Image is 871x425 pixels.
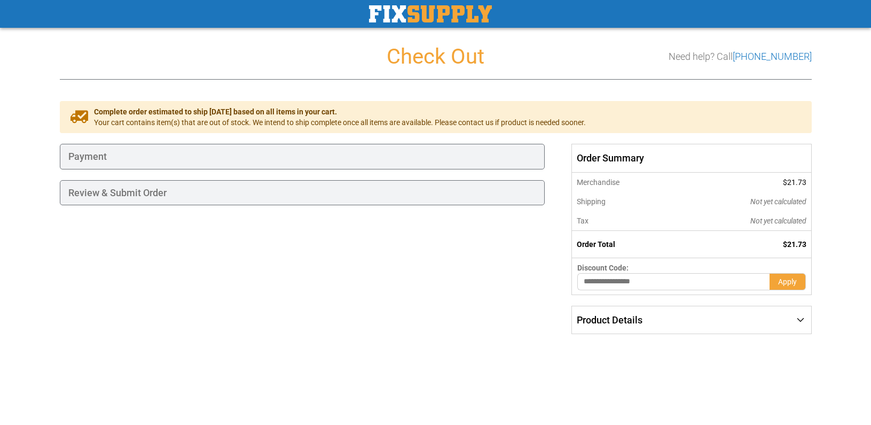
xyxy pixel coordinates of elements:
[733,51,812,62] a: [PHONE_NUMBER]
[369,5,492,22] img: Fix Industrial Supply
[669,51,812,62] h3: Need help? Call
[94,117,586,128] span: Your cart contains item(s) that are out of stock. We intend to ship complete once all items are a...
[94,106,586,117] span: Complete order estimated to ship [DATE] based on all items in your cart.
[60,180,545,206] div: Review & Submit Order
[572,173,678,192] th: Merchandise
[60,144,545,169] div: Payment
[750,197,806,206] span: Not yet calculated
[577,240,615,249] strong: Order Total
[577,197,606,206] span: Shipping
[783,178,806,187] span: $21.73
[60,45,812,68] h1: Check Out
[577,314,642,326] span: Product Details
[770,273,806,290] button: Apply
[572,211,678,231] th: Tax
[571,144,811,173] span: Order Summary
[783,240,806,249] span: $21.73
[750,217,806,225] span: Not yet calculated
[577,264,629,272] span: Discount Code:
[778,277,797,286] span: Apply
[369,5,492,22] a: store logo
